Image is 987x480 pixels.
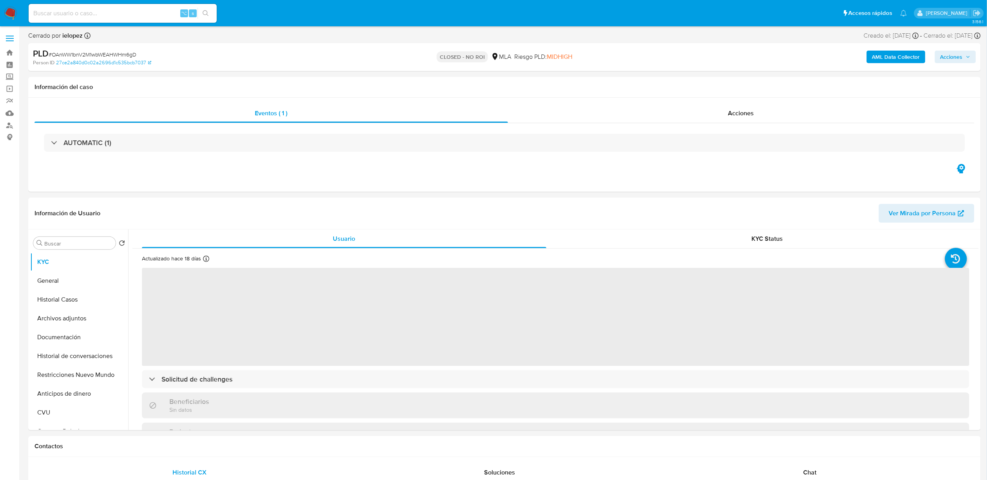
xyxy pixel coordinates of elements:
[169,427,198,436] h3: Parientes
[169,406,209,413] p: Sin datos
[491,53,511,61] div: MLA
[849,9,893,17] span: Accesos rápidos
[924,31,981,40] div: Cerrado el: [DATE]
[30,253,128,271] button: KYC
[255,109,287,118] span: Eventos ( 1 )
[30,422,128,441] button: Cruces y Relaciones
[973,9,981,17] a: Salir
[803,468,816,477] span: Chat
[30,271,128,290] button: General
[30,347,128,365] button: Historial de conversaciones
[514,53,572,61] span: Riesgo PLD:
[30,309,128,328] button: Archivos adjuntos
[142,423,969,448] div: Parientes
[29,8,217,18] input: Buscar usuario o caso...
[142,255,201,262] p: Actualizado hace 18 días
[142,268,969,366] span: ‌
[119,240,125,249] button: Volver al orden por defecto
[192,9,194,17] span: s
[34,209,100,217] h1: Información de Usuario
[169,397,209,406] h3: Beneficiarios
[879,204,974,223] button: Ver Mirada por Persona
[44,134,965,152] div: AUTOMATIC (1)
[926,9,970,17] p: jessica.fukman@mercadolibre.com
[940,51,963,63] span: Acciones
[44,240,112,247] input: Buscar
[864,31,919,40] div: Creado el: [DATE]
[28,31,83,40] span: Cerrado por
[30,384,128,403] button: Anticipos de dinero
[30,290,128,309] button: Historial Casos
[872,51,920,63] b: AML Data Collector
[33,47,49,60] b: PLD
[61,31,83,40] b: ielopez
[142,393,969,418] div: BeneficiariosSin datos
[935,51,976,63] button: Acciones
[30,403,128,422] button: CVU
[49,51,136,58] span: # OAnWW1bnV2M1wbWEAHWHm6gD
[30,365,128,384] button: Restricciones Nuevo Mundo
[34,83,974,91] h1: Información del caso
[751,234,783,243] span: KYC Status
[867,51,925,63] button: AML Data Collector
[36,240,43,246] button: Buscar
[198,8,214,19] button: search-icon
[728,109,754,118] span: Acciones
[900,10,907,16] a: Notificaciones
[889,204,956,223] span: Ver Mirada por Persona
[437,51,488,62] p: CLOSED - NO ROI
[33,59,54,66] b: Person ID
[161,375,232,384] h3: Solicitud de challenges
[142,370,969,388] div: Solicitud de challenges
[30,328,128,347] button: Documentación
[547,52,572,61] span: MIDHIGH
[56,59,151,66] a: 27ce2a840d0c02a2696d1c535bcb7037
[181,9,187,17] span: ⌥
[34,442,974,450] h1: Contactos
[920,31,922,40] span: -
[484,468,515,477] span: Soluciones
[64,138,111,147] h3: AUTOMATIC (1)
[333,234,355,243] span: Usuario
[172,468,207,477] span: Historial CX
